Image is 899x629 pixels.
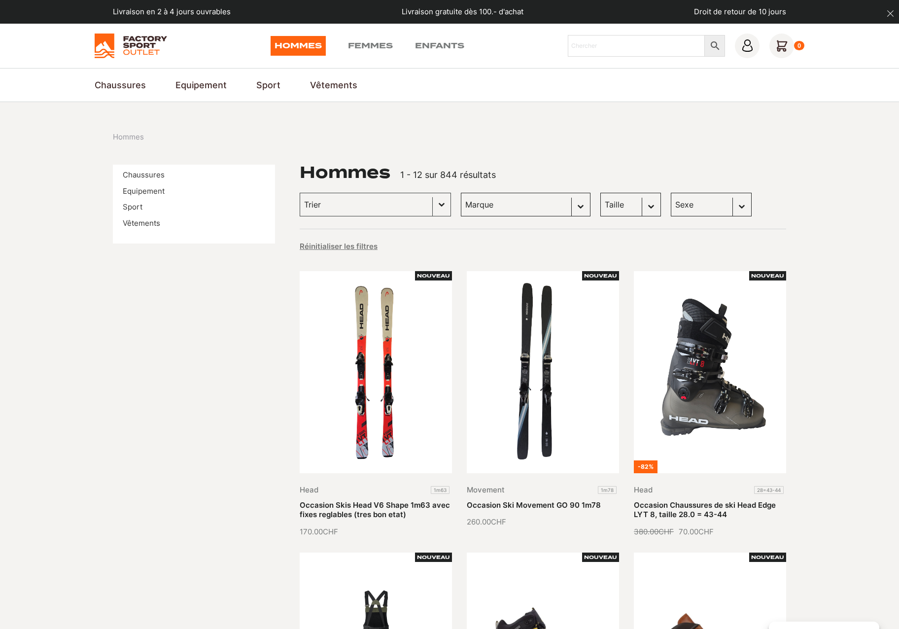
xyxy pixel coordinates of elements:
[467,500,601,510] a: Occasion Ski Movement GO 90 1m78
[300,242,378,251] button: Réinitialiser les filtres
[300,165,390,180] h1: Hommes
[300,500,450,520] a: Occasion Skis Head V6 Shape 1m63 avec fixes reglables (tres bon etat)
[256,78,280,92] a: Sport
[95,34,167,58] img: Factory Sport Outlet
[400,170,496,180] span: 1 - 12 sur 844 résultats
[310,78,357,92] a: Vêtements
[271,36,326,56] a: Hommes
[433,193,450,216] button: Basculer la liste
[568,35,705,57] input: Chercher
[304,198,428,211] input: Trier
[123,170,165,179] a: Chaussures
[123,218,160,228] a: Vêtements
[348,36,393,56] a: Femmes
[415,36,464,56] a: Enfants
[882,5,899,22] button: dismiss
[113,6,231,18] p: Livraison en 2 à 4 jours ouvrables
[794,41,804,51] div: 0
[123,186,165,196] a: Equipement
[402,6,523,18] p: Livraison gratuite dès 100.- d'achat
[113,132,144,143] nav: breadcrumbs
[175,78,227,92] a: Equipement
[694,6,786,18] p: Droit de retour de 10 jours
[634,500,776,520] a: Occasion Chaussures de ski Head Edge LYT 8, taille 28.0 = 43-44
[113,132,144,143] span: Hommes
[123,202,142,211] a: Sport
[95,78,146,92] a: Chaussures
